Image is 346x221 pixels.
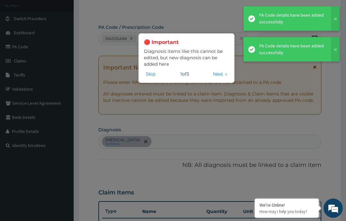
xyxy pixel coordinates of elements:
span: 1 of 3 [180,71,189,77]
h3: 🔴 Important [144,39,229,46]
textarea: Type your message and hit 'Enter' [3,151,122,173]
div: PA Code details have been added successfully [259,43,325,56]
div: PA Code details have been added successfully [259,12,325,25]
p: Diagnosis items like this cannot be edited, but new diagnosis can be added here [144,48,229,67]
button: Skip [144,70,157,78]
div: We're Online! [259,202,314,208]
img: d_794563401_company_1708531726252_794563401 [12,32,26,48]
button: Next → [211,70,229,78]
div: Minimize live chat window [105,3,120,19]
div: Chat with us now [33,36,108,44]
span: We're online! [37,69,88,133]
p: How may I help you today? [259,209,314,214]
